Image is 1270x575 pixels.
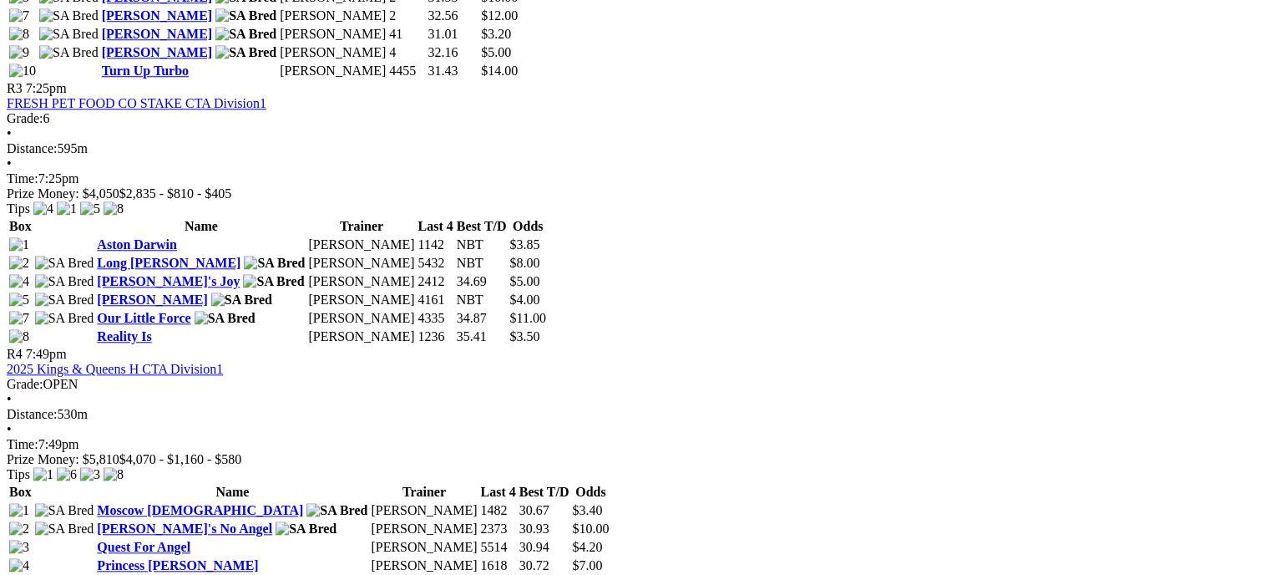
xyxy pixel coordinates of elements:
span: • [7,156,12,170]
td: 2 [388,8,425,24]
img: SA Bred [35,311,94,326]
img: 6 [57,467,77,482]
a: [PERSON_NAME] [102,27,212,41]
img: SA Bred [35,522,94,537]
img: 8 [9,27,29,42]
span: $2,835 - $810 - $405 [119,186,232,201]
img: 3 [9,540,29,555]
td: [PERSON_NAME] [370,502,478,519]
img: SA Bred [35,274,94,289]
span: $5.00 [481,45,511,59]
td: 34.87 [456,310,508,327]
img: 4 [9,274,29,289]
td: 4 [388,44,425,61]
img: 7 [9,311,29,326]
td: 1142 [417,237,454,253]
img: SA Bred [215,8,276,23]
img: SA Bred [276,522,336,537]
span: $3.40 [572,503,602,517]
a: Long [PERSON_NAME] [97,256,240,270]
td: [PERSON_NAME] [307,292,415,308]
a: Reality Is [97,329,151,343]
td: 4455 [388,63,425,79]
th: Odds [571,484,610,501]
span: • [7,392,12,406]
td: 30.67 [519,502,570,519]
div: 7:49pm [7,437,1263,452]
div: 7:25pm [7,171,1263,186]
a: [PERSON_NAME] [97,293,207,307]
td: [PERSON_NAME] [307,328,415,345]
a: Aston Darwin [97,237,177,252]
img: SA Bred [35,293,94,308]
span: R4 [7,347,23,361]
div: 595m [7,141,1263,156]
img: 2 [9,256,29,271]
td: [PERSON_NAME] [370,521,478,537]
span: Grade: [7,111,43,125]
th: Name [96,484,368,501]
span: $4.20 [572,540,602,554]
a: [PERSON_NAME]'s No Angel [97,522,272,536]
td: 1482 [479,502,516,519]
img: 1 [57,201,77,216]
th: Best T/D [456,218,508,235]
td: 2412 [417,273,454,290]
img: 4 [9,558,29,573]
span: $10.00 [572,522,609,536]
td: [PERSON_NAME] [279,26,387,43]
span: Time: [7,171,38,186]
a: 2025 Kings & Queens H CTA Division1 [7,362,223,376]
td: 32.16 [428,44,479,61]
td: [PERSON_NAME] [279,44,387,61]
td: [PERSON_NAME] [370,539,478,556]
span: $11.00 [510,311,546,325]
img: SA Bred [211,293,272,308]
span: • [7,422,12,436]
img: 8 [104,467,124,482]
span: $5.00 [510,274,540,288]
img: 3 [80,467,100,482]
img: 1 [9,503,29,518]
span: Time: [7,437,38,451]
img: 8 [104,201,124,216]
td: NBT [456,255,508,272]
td: 30.72 [519,557,570,574]
img: 5 [9,293,29,308]
td: [PERSON_NAME] [307,273,415,290]
img: 4 [33,201,53,216]
span: $4,070 - $1,160 - $580 [119,452,242,466]
img: 9 [9,45,29,60]
span: 7:25pm [26,81,67,95]
img: SA Bred [244,256,305,271]
span: $14.00 [481,64,518,78]
img: 7 [9,8,29,23]
td: [PERSON_NAME] [279,63,387,79]
img: SA Bred [215,45,276,60]
td: [PERSON_NAME] [307,310,415,327]
span: $3.85 [510,237,540,252]
a: Moscow [DEMOGRAPHIC_DATA] [97,503,303,517]
a: [PERSON_NAME] [102,45,212,59]
span: $12.00 [481,8,518,23]
img: 1 [9,237,29,252]
td: 41 [388,26,425,43]
a: Our Little Force [97,311,190,325]
th: Last 4 [479,484,516,501]
td: NBT [456,237,508,253]
span: $8.00 [510,256,540,270]
a: [PERSON_NAME]'s Joy [97,274,240,288]
td: 34.69 [456,273,508,290]
th: Name [96,218,306,235]
a: Turn Up Turbo [102,64,189,78]
img: SA Bred [195,311,256,326]
div: Prize Money: $5,810 [7,452,1263,467]
th: Last 4 [417,218,454,235]
a: Quest For Angel [97,540,190,554]
th: Best T/D [519,484,570,501]
th: Trainer [370,484,478,501]
td: 30.94 [519,539,570,556]
img: SA Bred [39,8,99,23]
img: SA Bred [39,27,99,42]
img: 1 [33,467,53,482]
